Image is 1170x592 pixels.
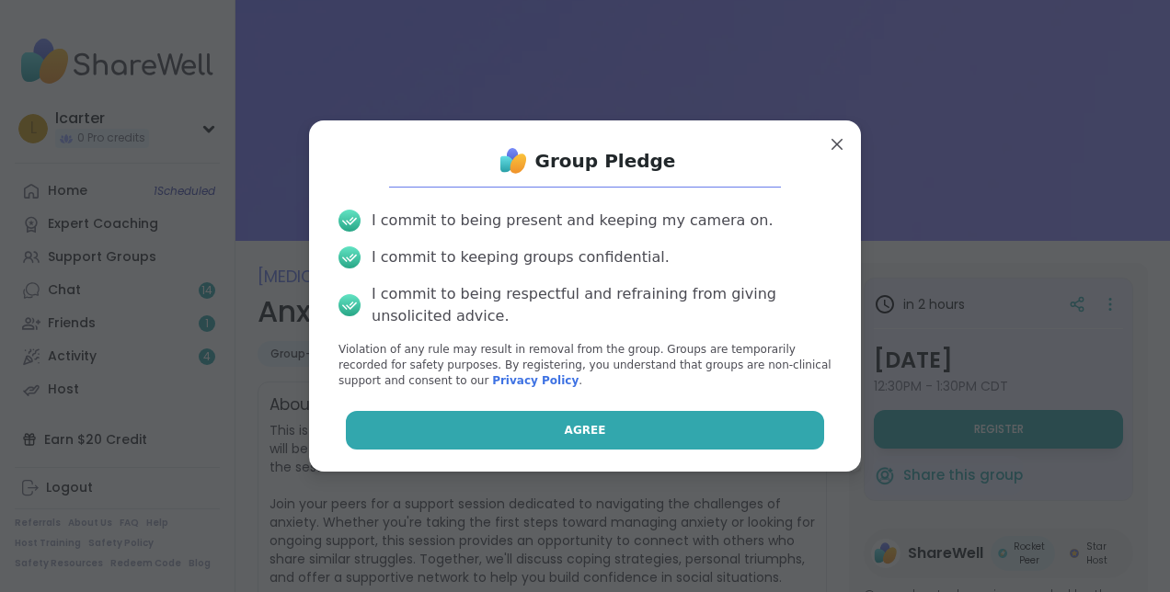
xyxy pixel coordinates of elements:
[495,142,532,179] img: ShareWell Logo
[372,246,670,268] div: I commit to keeping groups confidential.
[492,374,579,387] a: Privacy Policy
[372,283,832,327] div: I commit to being respectful and refraining from giving unsolicited advice.
[565,422,606,438] span: Agree
[346,411,825,450] button: Agree
[535,148,676,174] h1: Group Pledge
[338,342,832,388] p: Violation of any rule may result in removal from the group. Groups are temporarily recorded for s...
[372,210,773,232] div: I commit to being present and keeping my camera on.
